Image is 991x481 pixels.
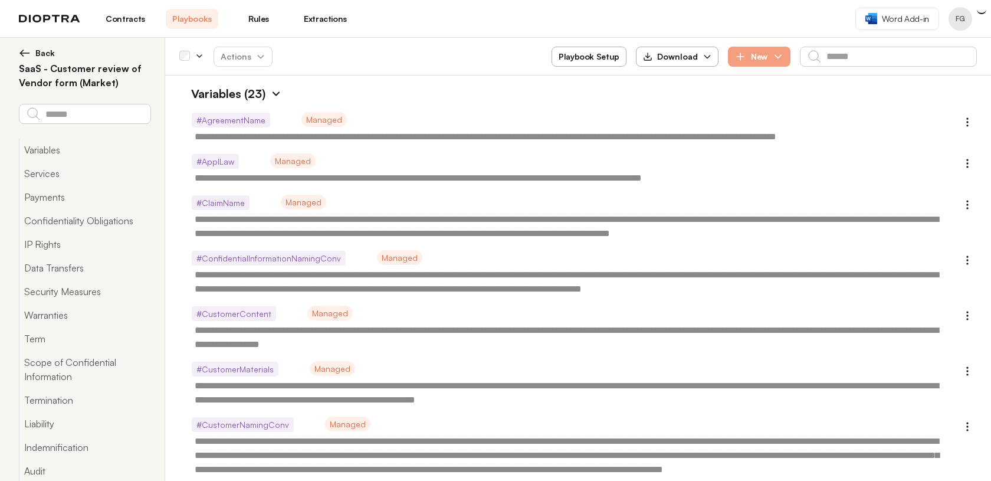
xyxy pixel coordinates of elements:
span: # AgreementName [192,113,270,127]
span: Word Add-in [882,13,929,25]
button: Confidentiality Obligations [19,209,150,233]
button: Services [19,162,150,185]
span: Managed [270,153,316,168]
button: Warranties [19,303,150,327]
a: Rules [232,9,285,29]
button: Indemnification [19,436,150,459]
h1: Variables (23) [179,85,265,103]
span: # CustomerMaterials [192,362,278,377]
button: New [728,47,790,67]
span: # CustomerNamingConv [192,417,294,432]
button: IP Rights [19,233,150,256]
span: Managed [301,112,347,127]
button: Liability [19,412,150,436]
span: Managed [377,250,422,265]
button: Payments [19,185,150,209]
button: Data Transfers [19,256,150,280]
h2: SaaS - Customer review of Vendor form (Market) [19,61,150,90]
button: Security Measures [19,280,150,303]
span: Managed [325,417,370,431]
button: Playbook Setup [552,47,626,67]
span: # ClaimName [192,195,250,210]
button: Scope of Confidential Information [19,351,150,388]
img: word [865,13,877,24]
button: Variables [19,138,150,162]
span: # ConfidentialInformationNamingConv [192,251,346,266]
button: Back [19,47,150,59]
div: Select all [179,51,190,62]
img: left arrow [19,47,31,59]
span: Managed [307,306,353,320]
span: Actions [211,46,275,67]
img: Expand [270,88,282,100]
button: Download [636,47,718,67]
a: Contracts [99,9,152,29]
button: Actions [214,47,273,67]
span: Managed [310,361,355,376]
a: Extractions [299,9,352,29]
button: Termination [19,388,150,412]
span: Managed [281,195,326,210]
span: # CustomerContent [192,306,276,321]
span: # ApplLaw [192,154,239,169]
div: Download [643,51,698,63]
button: Profile menu [949,7,972,31]
button: Term [19,327,150,351]
img: logo [19,15,80,23]
a: Playbooks [166,9,218,29]
span: Back [35,47,55,59]
a: Word Add-in [855,8,939,30]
